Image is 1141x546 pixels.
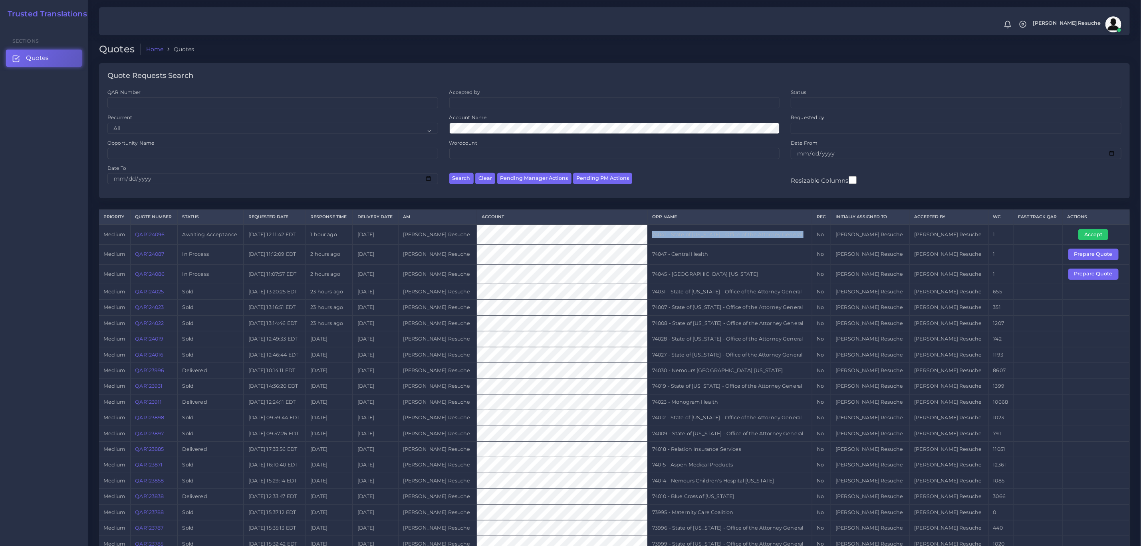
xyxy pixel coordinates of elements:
[647,473,812,488] td: 74014 - Nemours Children's Hospital [US_STATE]
[135,414,164,420] a: QAR123898
[812,504,831,520] td: No
[244,331,306,347] td: [DATE] 12:49:33 EDT
[2,10,87,19] a: Trusted Translations
[831,489,910,504] td: [PERSON_NAME] Resuche
[988,394,1014,410] td: 10668
[910,441,988,457] td: [PERSON_NAME] Resuche
[647,489,812,504] td: 74010 - Blue Cross of [US_STATE]
[812,489,831,504] td: No
[135,399,162,405] a: QAR123911
[178,504,244,520] td: Sold
[1078,231,1114,237] a: Accept
[812,347,831,363] td: No
[103,336,125,342] span: medium
[244,245,306,264] td: [DATE] 11:12:09 EDT
[103,462,125,468] span: medium
[1068,271,1124,277] a: Prepare Quote
[306,394,353,410] td: [DATE]
[103,289,125,295] span: medium
[647,331,812,347] td: 74028 - State of [US_STATE] - Office of the Attorney General
[244,264,306,284] td: [DATE] 11:07:57 EDT
[244,379,306,394] td: [DATE] 14:36:20 EDT
[103,231,125,237] span: medium
[353,426,398,441] td: [DATE]
[306,363,353,378] td: [DATE]
[398,300,477,315] td: [PERSON_NAME] Resuche
[135,383,163,389] a: QAR123931
[831,473,910,488] td: [PERSON_NAME] Resuche
[831,394,910,410] td: [PERSON_NAME] Resuche
[812,457,831,473] td: No
[353,441,398,457] td: [DATE]
[398,504,477,520] td: [PERSON_NAME] Resuche
[831,457,910,473] td: [PERSON_NAME] Resuche
[791,139,818,146] label: Date From
[103,525,125,531] span: medium
[988,489,1014,504] td: 3066
[398,379,477,394] td: [PERSON_NAME] Resuche
[910,300,988,315] td: [PERSON_NAME] Resuche
[6,50,82,66] a: Quotes
[1068,269,1119,280] button: Prepare Quote
[910,489,988,504] td: [PERSON_NAME] Resuche
[988,264,1014,284] td: 1
[398,457,477,473] td: [PERSON_NAME] Resuche
[306,225,353,245] td: 1 hour ago
[647,426,812,441] td: 74009 - State of [US_STATE] - Office of the Attorney General
[26,54,49,62] span: Quotes
[244,284,306,299] td: [DATE] 13:20:25 EDT
[1068,249,1119,260] button: Prepare Quote
[244,441,306,457] td: [DATE] 17:33:56 EDT
[178,210,244,225] th: Status
[103,367,125,373] span: medium
[812,315,831,331] td: No
[910,210,988,225] th: Accepted by
[306,426,353,441] td: [DATE]
[135,493,164,499] a: QAR123838
[791,114,825,121] label: Requested by
[647,394,812,410] td: 74023 - Monogram Health
[353,489,398,504] td: [DATE]
[812,520,831,536] td: No
[244,394,306,410] td: [DATE] 12:24:11 EDT
[647,300,812,315] td: 74007 - State of [US_STATE] - Office of the Attorney General
[103,478,125,484] span: medium
[988,520,1014,536] td: 440
[103,399,125,405] span: medium
[107,114,132,121] label: Recurrent
[791,89,806,96] label: Status
[146,45,164,53] a: Home
[812,284,831,299] td: No
[647,410,812,426] td: 74012 - State of [US_STATE] - Office of the Attorney General
[135,367,164,373] a: QAR123996
[988,441,1014,457] td: 11051
[353,394,398,410] td: [DATE]
[831,210,910,225] th: Initially Assigned to
[353,473,398,488] td: [DATE]
[812,210,831,225] th: REC
[910,520,988,536] td: [PERSON_NAME] Resuche
[353,504,398,520] td: [DATE]
[1078,229,1108,240] button: Accept
[831,225,910,245] td: [PERSON_NAME] Resuche
[178,331,244,347] td: Sold
[988,284,1014,299] td: 655
[1033,21,1101,26] span: [PERSON_NAME] Resuche
[178,300,244,315] td: Sold
[244,489,306,504] td: [DATE] 12:33:47 EDT
[449,173,474,184] button: Search
[1105,16,1121,32] img: avatar
[647,379,812,394] td: 74019 - State of [US_STATE] - Office of the Attorney General
[910,225,988,245] td: [PERSON_NAME] Resuche
[988,245,1014,264] td: 1
[647,315,812,331] td: 74008 - State of [US_STATE] - Office of the Attorney General
[353,347,398,363] td: [DATE]
[178,284,244,299] td: Sold
[107,165,126,171] label: Date To
[812,245,831,264] td: No
[398,225,477,245] td: [PERSON_NAME] Resuche
[449,114,487,121] label: Account Name
[135,271,165,277] a: QAR124086
[103,271,125,277] span: medium
[988,363,1014,378] td: 8607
